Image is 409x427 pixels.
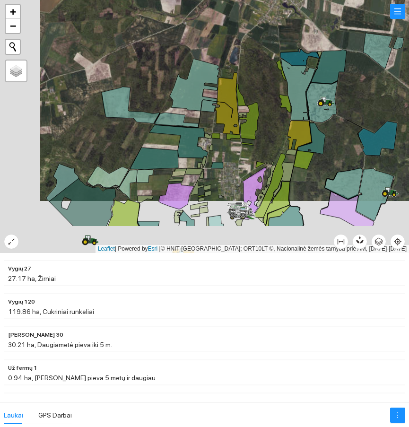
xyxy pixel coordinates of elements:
[390,234,405,249] button: aim
[10,6,16,17] span: +
[391,411,405,419] span: more
[10,20,16,32] span: −
[148,245,158,252] a: Esri
[8,331,63,340] span: Prie Štombergo 30
[98,245,115,252] a: Leaflet
[391,238,405,245] span: aim
[8,308,94,315] span: 119.86 ha, Cukriniai runkeliai
[4,234,19,249] button: expand-alt
[8,297,35,306] span: Vygių 120
[6,5,20,19] a: Zoom in
[390,408,405,423] button: more
[8,374,156,382] span: 0.94 ha, [PERSON_NAME] pieva 5 metų ir daugiau
[159,245,161,252] span: |
[8,275,56,282] span: 27.17 ha, Žirniai
[96,245,409,253] div: | Powered by © HNIT-[GEOGRAPHIC_DATA]; ORT10LT ©, Nacionalinė žemės tarnyba prie AM, [DATE]-[DATE]
[391,8,405,15] span: menu
[38,410,72,420] div: GPS Darbai
[6,19,20,33] a: Zoom out
[6,40,20,54] button: Initiate a new search
[4,410,23,420] div: Laukai
[390,4,405,19] button: menu
[8,264,31,273] span: Vygių 27
[333,234,348,249] button: column-width
[334,238,348,245] span: column-width
[8,397,37,406] span: Už ūkio 3.3
[4,238,18,245] span: expand-alt
[6,61,26,81] a: Layers
[8,341,112,349] span: 30.21 ha, Daugiametė pieva iki 5 m.
[8,364,37,373] span: Už fermų 1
